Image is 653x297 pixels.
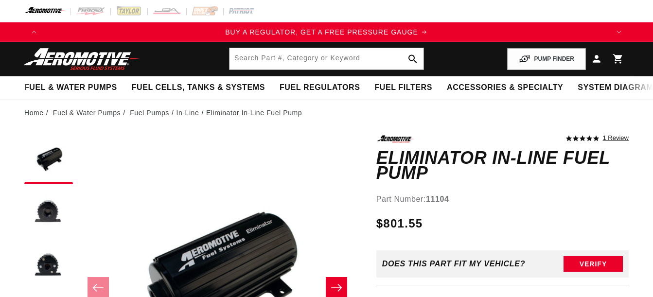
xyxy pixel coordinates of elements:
[24,135,73,184] button: Load image 1 in gallery view
[367,76,440,99] summary: Fuel Filters
[609,22,629,42] button: Translation missing: en.sections.announcements.next_announcement
[507,48,586,70] button: PUMP FINDER
[53,107,121,118] a: Fuel & Water Pumps
[24,107,629,118] nav: breadcrumbs
[564,256,623,272] button: Verify
[229,48,424,70] input: Search by Part Number, Category or Keyword
[24,83,117,93] span: Fuel & Water Pumps
[426,195,449,203] strong: 11104
[24,242,73,291] button: Load image 3 in gallery view
[376,150,629,181] h1: Eliminator In-Line Fuel Pump
[374,83,432,93] span: Fuel Filters
[24,189,73,237] button: Load image 2 in gallery view
[21,48,142,70] img: Aeromotive
[44,27,609,37] a: BUY A REGULATOR, GET A FREE PRESSURE GAUGE
[447,83,563,93] span: Accessories & Specialty
[44,27,609,37] div: Announcement
[225,28,418,36] span: BUY A REGULATOR, GET A FREE PRESSURE GAUGE
[206,107,302,118] li: Eliminator In-Line Fuel Pump
[603,135,629,142] a: 1 reviews
[176,107,206,118] li: In-Line
[24,22,44,42] button: Translation missing: en.sections.announcements.previous_announcement
[376,193,629,206] div: Part Number:
[280,83,360,93] span: Fuel Regulators
[440,76,570,99] summary: Accessories & Specialty
[402,48,424,70] button: search button
[376,215,423,232] span: $801.55
[24,107,44,118] a: Home
[17,76,124,99] summary: Fuel & Water Pumps
[124,76,272,99] summary: Fuel Cells, Tanks & Systems
[272,76,367,99] summary: Fuel Regulators
[382,260,526,268] div: Does This part fit My vehicle?
[130,107,169,118] a: Fuel Pumps
[44,27,609,37] div: 1 of 4
[132,83,265,93] span: Fuel Cells, Tanks & Systems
